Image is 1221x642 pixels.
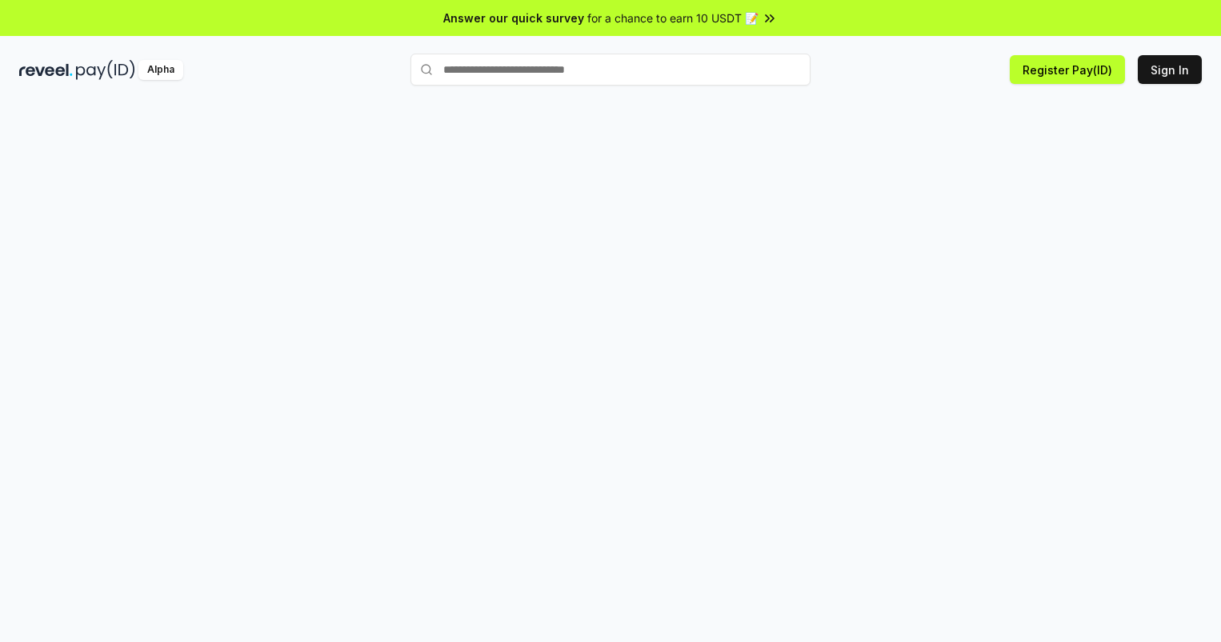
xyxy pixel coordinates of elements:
[443,10,584,26] span: Answer our quick survey
[1138,55,1202,84] button: Sign In
[587,10,759,26] span: for a chance to earn 10 USDT 📝
[1010,55,1125,84] button: Register Pay(ID)
[76,60,135,80] img: pay_id
[19,60,73,80] img: reveel_dark
[138,60,183,80] div: Alpha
